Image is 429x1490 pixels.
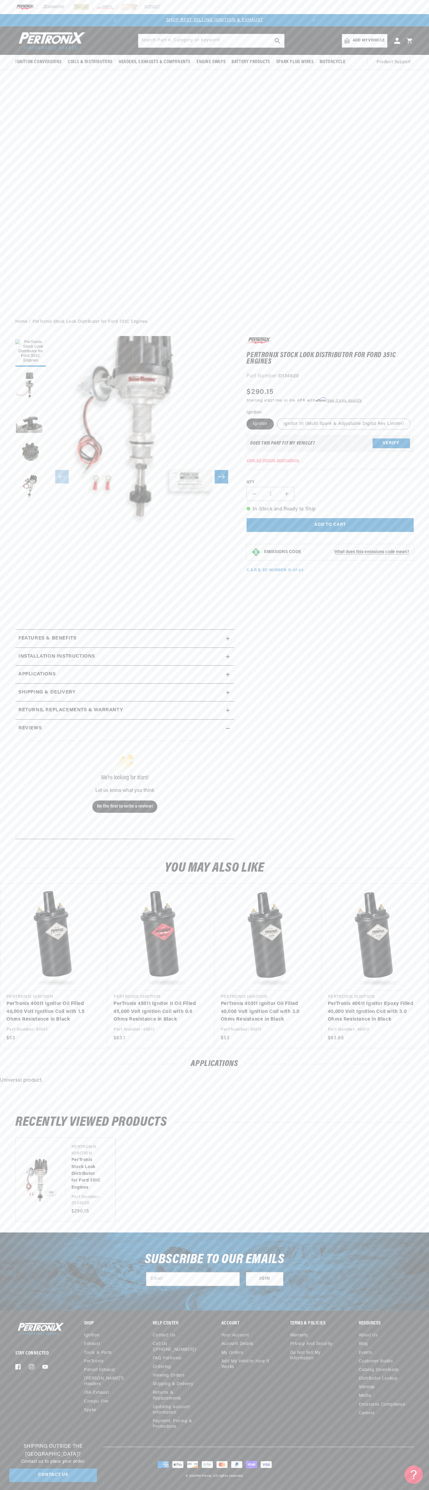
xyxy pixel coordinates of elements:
[153,1389,203,1403] a: Returns & Replacements
[153,1380,193,1389] a: Shipping & Delivery
[15,1321,64,1336] img: Pertronix
[18,635,76,643] h2: Features & Benefits
[328,1000,416,1024] a: PerTronix 40611 Ignitor Epoxy Filled 40,000 Volt Ignition Coil with 3.0 Ohms Resistance in Black
[84,1389,109,1397] a: JBA Exhaust
[15,319,414,325] nav: breadcrumbs
[84,1333,100,1340] a: Ignition
[15,648,234,666] summary: Installation instructions
[221,1349,243,1357] a: My orders
[277,418,411,430] label: Ignitor III (Multi Spark & Adjustable Digital Rev Limiter)
[9,1458,97,1465] p: Contact us to place your order.
[327,399,362,403] a: See if you qualify - Learn more about Affirm Financing (opens in modal)
[290,1333,308,1340] a: Warranty
[221,1333,249,1340] a: Your account
[9,1443,97,1458] h3: Shipping Outside the [GEOGRAPHIC_DATA]?
[247,518,414,532] button: Add to cart
[15,1117,414,1128] h2: RECENTLY VIEWED PRODUCTS
[197,1474,212,1478] a: PerTronix
[84,1349,112,1357] a: Tools & Parts
[342,34,387,48] a: Add my vehicle
[316,55,348,69] summary: Motorcycle
[84,1366,115,1374] a: Patriot Exhaust
[377,55,414,70] summary: Product Support
[15,30,86,51] img: Pertronix
[228,55,273,69] summary: Battery Products
[29,788,221,793] div: Let us know what you think
[359,1333,378,1340] a: About Us
[116,55,193,69] summary: Headers, Exhausts & Components
[359,1374,398,1383] a: Distributor Lookup
[92,800,157,813] button: Be the first to write a review!
[65,55,116,69] summary: Coils & Distributors
[119,59,190,65] span: Headers, Exhausts & Components
[146,1272,239,1286] input: Email
[221,1357,276,1371] a: Add My Vehicle: How It Works
[359,1357,393,1366] a: Customer Builds
[186,1474,213,1478] small: © 2025 .
[290,1349,345,1363] a: Do not sell my information
[232,59,270,65] span: Battery Products
[247,387,274,398] span: $290.15
[251,547,261,557] img: Emissions code
[15,862,414,874] h2: You may also like
[15,701,234,719] summary: Returns, Replacements & Warranty
[166,18,263,22] a: SHOP BEST SELLING IGNITION & EXHAUST
[264,549,409,555] button: EMISSIONS CODEWhat does this emissions code mean?
[316,397,326,402] span: Affirm
[121,17,308,24] div: 1 of 2
[359,1383,375,1392] a: Sitemap
[145,1254,285,1266] h3: Subscribe to our emails
[15,336,46,367] button: Load image 1 in gallery view
[334,550,409,554] strong: What does this emissions code mean?
[18,724,42,732] h2: Reviews
[247,459,299,462] a: View All Vehicle Applications
[84,1357,103,1366] a: PerTronix
[109,14,121,26] button: Translation missing: en.sections.announcements.previous_announcement
[213,1474,243,1478] small: All rights reserved.
[247,418,274,430] label: Ignitor
[247,409,262,416] legend: Ignition
[153,1340,203,1354] a: Call Us ([PHONE_NUMBER])
[359,1349,373,1357] a: Events
[153,1354,182,1363] a: FAQ Pertronix
[320,59,345,65] span: Motorcycle
[84,1340,100,1348] a: Exhaust
[55,470,69,483] button: Slide left
[153,1363,171,1371] a: Ordering
[138,34,284,48] input: Search Part #, Category or Keyword
[359,1340,368,1348] a: Blog
[84,1374,134,1389] a: [PERSON_NAME]'s Headers
[353,38,385,44] span: Add my vehicle
[247,352,414,365] h1: PerTronix Stock Look Distributor for Ford 351C Engines
[221,1000,309,1024] a: PerTronix 40511 Ignitor Oil Filled 40,000 Volt Ignition Coil with 3.0 Ohms Resistance in Black
[15,471,46,502] button: Load image 5 in gallery view
[359,1409,375,1418] a: Careers
[15,720,234,737] summary: Reviews
[153,1417,208,1431] a: Payment, Pricing & Promotions
[153,1371,185,1380] a: Viewing Orders
[18,670,56,678] span: Applications
[18,706,123,714] h2: Returns, Replacements & Warranty
[113,1000,202,1024] a: PerTronix 45011 Ignitor II Oil Filled 45,000 Volt Ignition Coil with 0.6 Ohms Resistance in Black
[250,441,315,446] div: Does This part fit My vehicle?
[15,1060,414,1068] h2: Applications
[247,480,414,485] label: QTY
[290,1340,333,1348] a: Privacy and Security
[373,438,410,448] button: Verify
[15,319,27,325] a: Home
[221,1340,254,1348] a: Account details
[33,319,147,325] a: PerTronix Stock Look Distributor for Ford 351C Engines
[68,59,113,65] span: Coils & Distributors
[247,372,414,380] div: Part Number:
[15,684,234,701] summary: Shipping & Delivery
[276,59,314,65] span: Spark Plug Wires
[271,34,284,48] button: search button
[84,1406,96,1415] a: Spyke
[71,1157,103,1191] a: PerTronix Stock Look Distributor for Ford 351C Engines
[15,403,46,434] button: Load image 3 in gallery view
[247,568,303,573] p: C.A.R.B. EO Number: D-57-23
[308,14,320,26] button: Translation missing: en.sections.announcements.next_announcement
[18,689,75,697] h2: Shipping & Delivery
[15,437,46,468] button: Load image 4 in gallery view
[377,59,411,66] span: Product Support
